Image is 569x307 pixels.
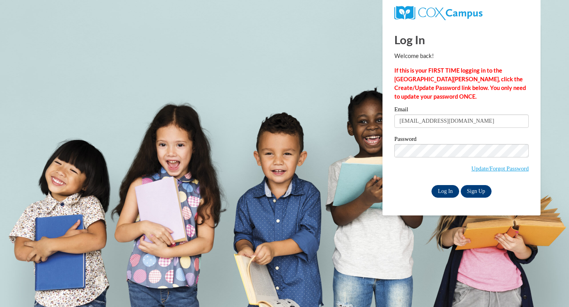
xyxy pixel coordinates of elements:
strong: If this is your FIRST TIME logging in to the [GEOGRAPHIC_DATA][PERSON_NAME], click the Create/Upd... [394,67,526,100]
input: Log In [431,185,459,198]
a: Update/Forgot Password [471,165,529,172]
a: Sign Up [461,185,492,198]
label: Email [394,107,529,114]
img: COX Campus [394,6,482,20]
label: Password [394,136,529,144]
p: Welcome back! [394,52,529,60]
h1: Log In [394,32,529,48]
a: COX Campus [394,9,482,16]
